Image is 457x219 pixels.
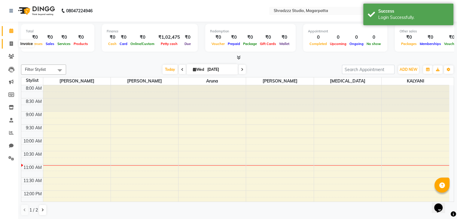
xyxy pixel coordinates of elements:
[25,98,43,105] div: 8:30 AM
[418,34,443,41] div: ₹0
[348,34,365,41] div: 0
[182,34,193,41] div: ₹0
[210,29,291,34] div: Redemption
[44,42,56,46] span: Sales
[26,34,44,41] div: ₹0
[183,42,192,46] span: Due
[191,67,206,72] span: Wed
[210,42,226,46] span: Voucher
[398,65,419,74] button: ADD NEW
[342,65,395,74] input: Search Appointment
[15,2,56,19] img: logo
[328,42,348,46] span: Upcoming
[129,34,156,41] div: ₹0
[72,42,90,46] span: Products
[178,77,246,85] span: Aruna
[226,34,242,41] div: ₹0
[107,34,118,41] div: ₹0
[44,34,56,41] div: ₹0
[29,207,38,213] span: 1 / 2
[242,34,258,41] div: ₹0
[226,42,242,46] span: Prepaid
[25,125,43,131] div: 9:30 AM
[26,29,90,34] div: Total
[246,77,313,85] span: [PERSON_NAME]
[156,34,182,41] div: ₹1,02,475
[72,34,90,41] div: ₹0
[118,42,129,46] span: Card
[278,42,291,46] span: Wallet
[328,34,348,41] div: 0
[308,29,382,34] div: Appointment
[107,42,118,46] span: Cash
[107,29,193,34] div: Finance
[378,8,449,14] div: Success
[348,42,365,46] span: Ongoing
[400,34,418,41] div: ₹0
[43,77,111,85] span: [PERSON_NAME]
[206,65,236,74] input: 2025-09-03
[210,34,226,41] div: ₹0
[258,34,278,41] div: ₹0
[400,42,418,46] span: Packages
[22,178,43,184] div: 11:30 AM
[400,67,417,72] span: ADD NEW
[365,42,382,46] span: No show
[25,67,46,72] span: Filter Stylist
[432,195,451,213] iframe: chat widget
[278,34,291,41] div: ₹0
[308,42,328,46] span: Completed
[19,40,34,47] div: Invoice
[25,112,43,118] div: 9:00 AM
[129,42,156,46] span: Online/Custom
[25,85,43,91] div: 8:00 AM
[159,42,179,46] span: Petty cash
[118,34,129,41] div: ₹0
[378,14,449,21] div: Login Successfully.
[56,42,72,46] span: Services
[111,77,178,85] span: [PERSON_NAME]
[22,164,43,171] div: 11:00 AM
[21,77,43,84] div: Stylist
[382,77,449,85] span: KALYANI
[56,34,72,41] div: ₹0
[418,42,443,46] span: Memberships
[163,65,178,74] span: Today
[308,34,328,41] div: 0
[242,42,258,46] span: Package
[258,42,278,46] span: Gift Cards
[22,151,43,157] div: 10:30 AM
[365,34,382,41] div: 0
[23,191,43,197] div: 12:00 PM
[22,138,43,144] div: 10:00 AM
[314,77,381,85] span: [MEDICAL_DATA]
[66,2,93,19] b: 08047224946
